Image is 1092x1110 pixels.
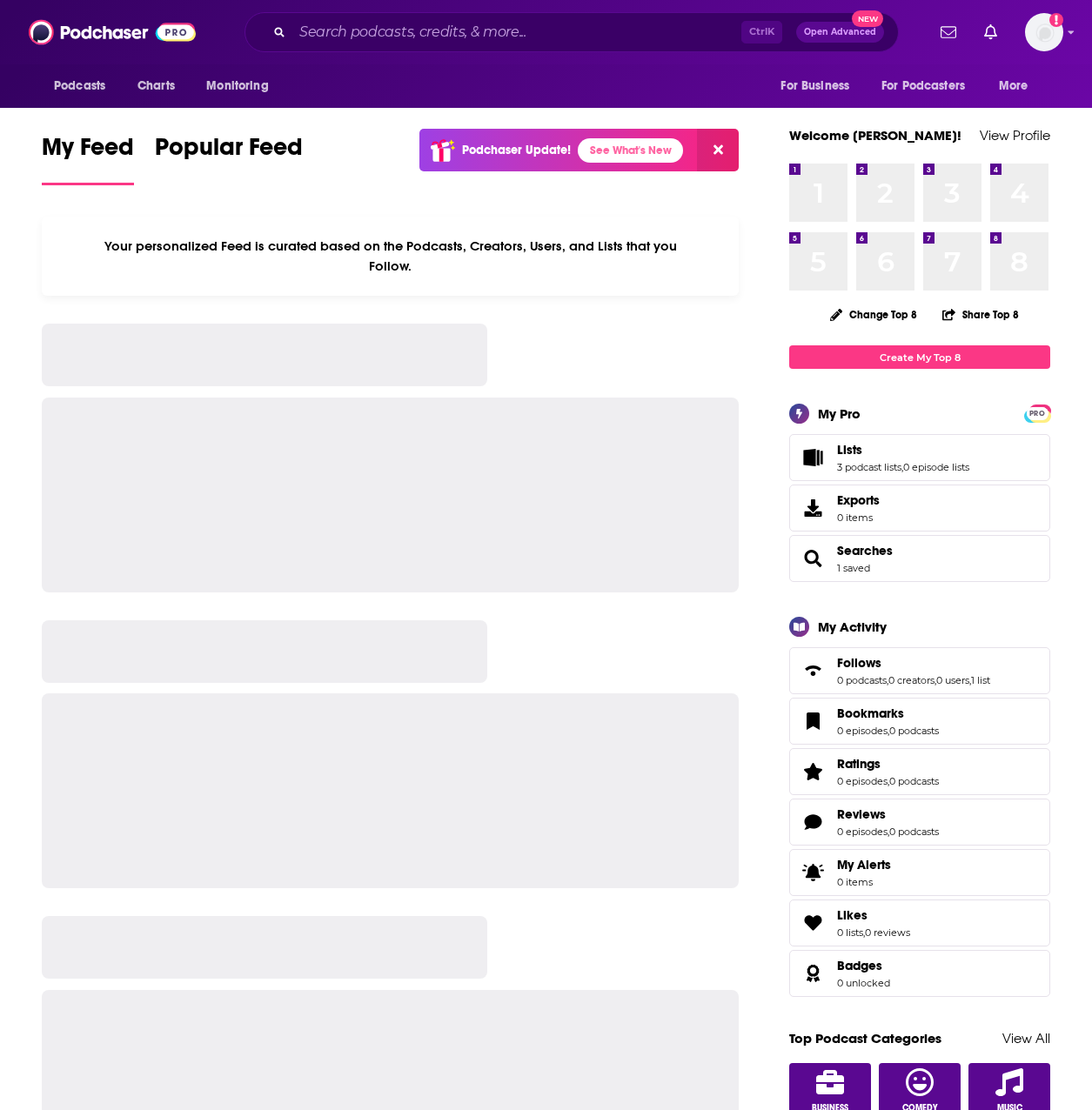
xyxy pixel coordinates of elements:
button: Show profile menu [1025,13,1063,51]
svg: Add a profile image [1049,13,1063,27]
a: See What's New [578,138,683,163]
a: 3 podcast lists [837,461,901,473]
a: Follows [837,655,990,671]
a: Popular Feed [155,132,303,185]
span: PRO [1027,407,1048,420]
a: 1 list [971,674,990,686]
span: Searches [789,535,1050,582]
button: open menu [768,70,871,103]
span: Monitoring [206,74,268,98]
span: Reviews [789,799,1050,846]
button: open menu [194,70,291,103]
span: Exports [795,496,830,520]
a: Reviews [795,810,830,834]
a: Searches [795,546,830,571]
a: Badges [837,958,890,973]
a: Welcome [PERSON_NAME]! [789,127,961,144]
div: My Pro [818,405,861,422]
button: Change Top 8 [820,304,928,325]
span: Reviews [837,806,886,822]
a: Ratings [795,759,830,784]
a: 0 podcasts [837,674,887,686]
div: Search podcasts, credits, & more... [245,12,899,52]
span: For Podcasters [881,74,965,98]
a: View Profile [980,127,1050,144]
a: 0 users [936,674,969,686]
span: Popular Feed [155,132,303,172]
a: PRO [1027,406,1048,419]
span: , [888,725,889,737]
button: Share Top 8 [941,298,1020,331]
span: Ratings [837,756,881,772]
a: Reviews [837,806,939,822]
a: Create My Top 8 [789,345,1050,369]
a: Charts [126,70,185,103]
span: Follows [789,647,1050,694]
span: Bookmarks [837,705,904,721]
a: 0 episode lists [903,461,969,473]
button: open menu [987,70,1050,103]
span: For Business [780,74,849,98]
span: , [888,826,889,838]
a: Exports [789,485,1050,532]
span: 0 items [837,876,891,888]
a: Lists [795,445,830,470]
a: Follows [795,659,830,683]
span: Likes [837,907,868,923]
button: open menu [870,70,990,103]
a: Searches [837,543,893,558]
span: More [999,74,1028,98]
a: 0 creators [888,674,935,686]
a: Badges [795,961,830,986]
a: Ratings [837,756,939,772]
span: My Alerts [837,857,891,873]
a: 0 episodes [837,826,888,838]
a: My Feed [42,132,134,185]
span: , [901,461,903,473]
span: Badges [789,950,1050,997]
button: open menu [42,70,128,103]
span: 0 items [837,512,880,524]
span: Ratings [789,748,1050,795]
span: Follows [837,655,881,671]
a: 0 episodes [837,725,888,737]
span: , [887,674,888,686]
span: Logged in as PUPPublicity [1025,13,1063,51]
a: My Alerts [789,849,1050,896]
span: Likes [789,899,1050,946]
div: My Activity [818,619,887,635]
img: Podchaser - Follow, Share and Rate Podcasts [29,16,196,49]
div: Your personalized Feed is curated based on the Podcasts, Creators, Users, and Lists that you Follow. [42,217,739,296]
span: Ctrl K [741,21,782,43]
a: View All [1002,1030,1050,1046]
span: New [852,10,883,27]
a: 0 episodes [837,775,888,787]
a: Show notifications dropdown [934,17,963,47]
a: Lists [837,442,969,458]
input: Search podcasts, credits, & more... [292,18,741,46]
span: Bookmarks [789,698,1050,745]
span: Charts [137,74,175,98]
span: , [969,674,971,686]
a: 0 podcasts [889,775,939,787]
a: 0 reviews [865,926,910,939]
span: Lists [837,442,862,458]
span: , [888,775,889,787]
a: Bookmarks [795,709,830,733]
span: Exports [837,492,880,508]
button: Open AdvancedNew [796,22,884,43]
span: My Alerts [795,860,830,885]
span: Badges [837,958,882,973]
span: , [935,674,936,686]
span: Lists [789,434,1050,481]
img: User Profile [1025,13,1063,51]
a: Show notifications dropdown [977,17,1004,47]
span: My Feed [42,132,134,172]
span: Open Advanced [804,28,876,37]
a: 0 lists [837,926,863,939]
span: Podcasts [54,74,105,98]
